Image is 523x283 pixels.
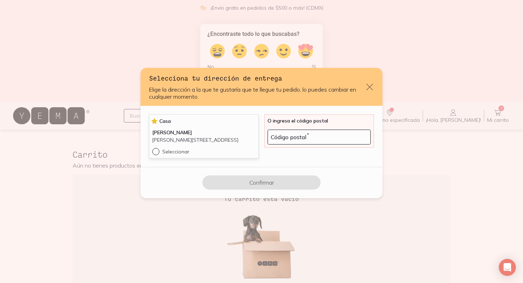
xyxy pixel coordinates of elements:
[202,175,321,190] button: Confirmar
[268,118,371,124] p: O ingresa el código postal
[152,118,255,125] p: Casa
[149,74,365,83] h3: Selecciona tu dirección de entrega
[499,259,516,276] div: Open Intercom Messenger
[149,86,365,100] p: Elige la dirección a la que te gustaría que te llegue tu pedido, lo puedes cambiar en cualquier m...
[141,68,382,198] div: default
[152,129,255,136] p: [PERSON_NAME]
[152,136,255,144] p: [PERSON_NAME][STREET_ADDRESS]
[162,148,189,155] p: Seleccionar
